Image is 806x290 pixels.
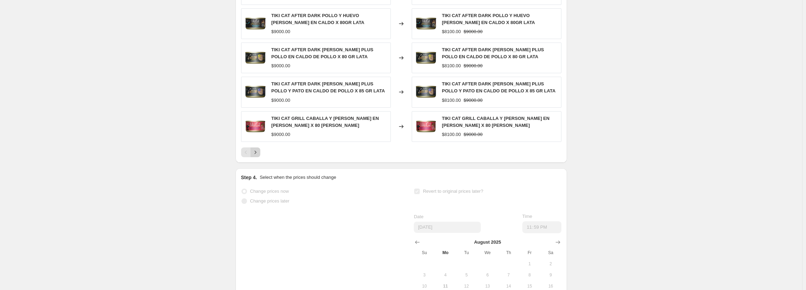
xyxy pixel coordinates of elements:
span: Th [501,250,516,255]
div: $9000.00 [271,62,290,69]
strike: $9000.00 [464,97,483,104]
img: ROYI11_5_b36779e3-cae2-4304-ab54-1af6ddbf6493_80x.png [416,116,436,137]
nav: Pagination [241,147,260,157]
p: Select when the prices should change [260,174,336,181]
button: Friday August 1 2025 [519,258,540,269]
span: TIKI CAT GRILL CABALLA Y [PERSON_NAME] EN [PERSON_NAME] X 80 [PERSON_NAME] [271,116,379,128]
span: TIKI CAT AFTER DARK POLLO Y HUEVO [PERSON_NAME] EN CALDO X 80GR LATA [271,13,365,25]
input: 12:00 [522,221,561,233]
button: Show previous month, July 2025 [412,237,422,247]
span: 1 [522,261,537,267]
span: Change prices later [250,198,290,204]
span: Tu [459,250,474,255]
span: TIKI CAT AFTER DARK [PERSON_NAME] PLUS POLLO Y PATO EN CALDO DE POLLO X 85 GR LATA [442,81,556,93]
button: Next [251,147,260,157]
div: $8100.00 [442,131,461,138]
img: ROYI11_7_7105e288-b332-468a-8142-d66f3fc10a0e_80x.png [245,47,266,68]
button: Sunday August 3 2025 [414,269,435,281]
span: 15 [522,283,537,289]
span: Date [414,214,423,219]
span: 10 [417,283,432,289]
h2: Step 4. [241,174,257,181]
span: TIKI CAT AFTER DARK [PERSON_NAME] PLUS POLLO Y PATO EN CALDO DE POLLO X 85 GR LATA [271,81,385,93]
th: Saturday [540,247,561,258]
span: 12 [459,283,474,289]
button: Tuesday August 5 2025 [456,269,477,281]
div: $9000.00 [271,97,290,104]
span: Mo [438,250,453,255]
span: Fr [522,250,537,255]
button: Friday August 8 2025 [519,269,540,281]
input: 8/11/2025 [414,222,481,233]
img: ROYI11_7_7105e288-b332-468a-8142-d66f3fc10a0e_80x.png [416,47,436,68]
th: Wednesday [477,247,498,258]
span: Change prices now [250,189,289,194]
span: 13 [480,283,495,289]
span: Sa [543,250,558,255]
span: TIKI CAT GRILL CABALLA Y [PERSON_NAME] EN [PERSON_NAME] X 80 [PERSON_NAME] [442,116,550,128]
img: ROYI_11_9_80x.png [416,82,436,102]
span: 5 [459,272,474,278]
button: Saturday August 9 2025 [540,269,561,281]
span: TIKI CAT AFTER DARK [PERSON_NAME] PLUS POLLO EN CALDO DE POLLO X 80 GR LATA [271,47,374,59]
div: $8100.00 [442,28,461,35]
div: $8100.00 [442,62,461,69]
span: 7 [501,272,516,278]
span: 4 [438,272,453,278]
button: Thursday August 7 2025 [498,269,519,281]
img: ROYI11_5_b36779e3-cae2-4304-ab54-1af6ddbf6493_80x.png [245,116,266,137]
th: Tuesday [456,247,477,258]
button: Wednesday August 6 2025 [477,269,498,281]
span: 2 [543,261,558,267]
span: Su [417,250,432,255]
th: Monday [435,247,456,258]
th: Friday [519,247,540,258]
strike: $9000.00 [464,62,483,69]
span: 6 [480,272,495,278]
img: ROYI_11_9_80x.png [245,82,266,102]
span: 14 [501,283,516,289]
span: 8 [522,272,537,278]
span: Time [522,214,532,219]
span: 9 [543,272,558,278]
span: We [480,250,495,255]
span: 11 [438,283,453,289]
span: 16 [543,283,558,289]
button: Saturday August 2 2025 [540,258,561,269]
img: ROYI11_8_faa033e1-74f1-4724-abc2-5ea8e5b4afd6_80x.png [245,13,266,34]
button: Show next month, September 2025 [553,237,563,247]
strike: $9000.00 [464,131,483,138]
div: $9000.00 [271,28,290,35]
img: ROYI11_8_faa033e1-74f1-4724-abc2-5ea8e5b4afd6_80x.png [416,13,436,34]
button: Monday August 4 2025 [435,269,456,281]
span: Revert to original prices later? [423,189,483,194]
span: 3 [417,272,432,278]
div: $8100.00 [442,97,461,104]
th: Thursday [498,247,519,258]
div: $9000.00 [271,131,290,138]
strike: $9000.00 [464,28,483,35]
th: Sunday [414,247,435,258]
span: TIKI CAT AFTER DARK POLLO Y HUEVO [PERSON_NAME] EN CALDO X 80GR LATA [442,13,535,25]
span: TIKI CAT AFTER DARK [PERSON_NAME] PLUS POLLO EN CALDO DE POLLO X 80 GR LATA [442,47,544,59]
